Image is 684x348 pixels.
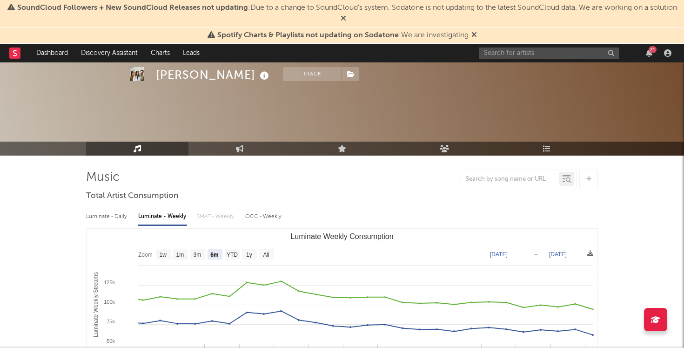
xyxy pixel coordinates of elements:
text: Zoom [138,252,153,258]
text: 125k [104,280,115,285]
text: → [533,251,539,258]
text: [DATE] [549,251,567,258]
text: Luminate Weekly Consumption [290,232,393,240]
text: 6m [210,252,218,258]
text: 100k [104,299,115,305]
text: Luminate Weekly Streams [93,272,99,337]
text: 1y [246,252,252,258]
span: Spotify Charts & Playlists not updating on Sodatone [217,32,399,39]
text: 1w [160,252,167,258]
div: [PERSON_NAME] [156,67,271,82]
a: Dashboard [30,44,74,62]
a: Discovery Assistant [74,44,144,62]
text: 3m [194,252,201,258]
div: Luminate - Daily [86,209,129,225]
span: : We are investigating [217,32,469,39]
span: Total Artist Consumption [86,191,178,202]
input: Search for artists [479,48,619,59]
text: 50k [107,338,115,344]
text: [DATE] [490,251,508,258]
span: : Due to a change to SoundCloud's system, Sodatone is not updating to the latest SoundCloud data.... [17,4,677,12]
div: 21 [649,46,657,53]
a: Charts [144,44,176,62]
text: All [263,252,269,258]
span: Dismiss [471,32,477,39]
button: 21 [646,49,652,57]
div: OCC - Weekly [245,209,282,225]
div: Luminate - Weekly [138,209,187,225]
text: 75k [107,319,115,324]
text: YTD [227,252,238,258]
span: SoundCloud Followers + New SoundCloud Releases not updating [17,4,248,12]
span: Dismiss [341,15,346,23]
button: Track [283,67,341,81]
a: Leads [176,44,206,62]
input: Search by song name or URL [461,176,559,183]
text: 1m [176,252,184,258]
